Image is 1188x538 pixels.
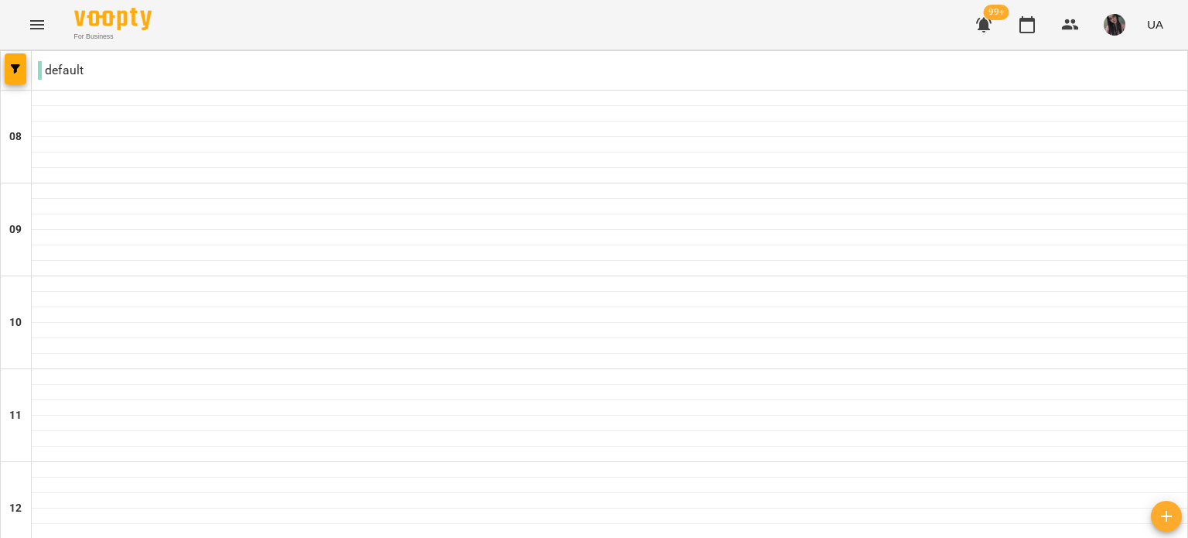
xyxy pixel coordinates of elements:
h6: 11 [9,407,22,424]
img: 56914cf74e87d0f48a8d1ea6ffe70007.jpg [1104,14,1125,36]
h6: 12 [9,500,22,517]
img: Voopty Logo [74,8,152,30]
p: default [38,61,84,80]
h6: 10 [9,314,22,331]
button: Створити урок [1151,501,1182,532]
h6: 09 [9,221,22,238]
button: UA [1141,10,1169,39]
span: UA [1147,16,1163,33]
h6: 08 [9,129,22,146]
span: 99+ [984,5,1009,20]
button: Menu [19,6,56,43]
span: For Business [74,32,152,42]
